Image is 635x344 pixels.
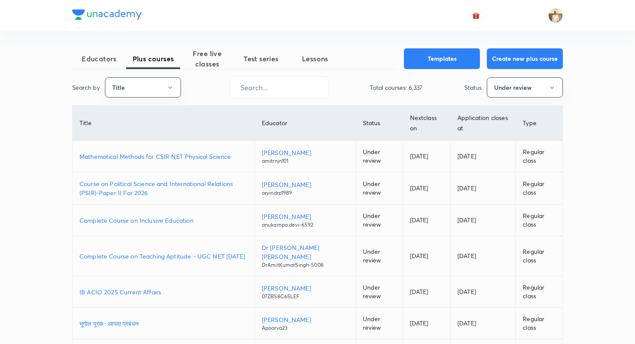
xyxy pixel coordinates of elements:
td: [DATE] [403,205,450,236]
a: [PERSON_NAME]Apoorva23 [262,315,349,332]
p: [PERSON_NAME] [262,180,349,189]
td: [DATE] [403,236,450,276]
img: Company Logo [72,9,142,20]
td: Regular class [516,276,562,308]
span: Free live classes [180,48,234,69]
a: भूगोल पूरक : आपदा प्रबंधन [79,319,248,328]
button: Create new plus course [487,48,563,69]
a: Mathematical Methods for CSIR NET Physical Science [79,152,248,161]
td: Regular class [516,205,562,236]
button: Under review [487,77,563,98]
a: [PERSON_NAME]arvindrp1989 [262,180,349,197]
td: [DATE] [403,141,450,172]
p: anukampa.devi-6592 [262,221,349,229]
a: [PERSON_NAME]07ZBS8C65LEF [262,284,349,300]
button: Templates [404,48,480,69]
td: Under review [356,276,403,308]
th: Educator [254,106,356,141]
a: [PERSON_NAME]anukampa.devi-6592 [262,212,349,229]
td: [DATE] [451,276,516,308]
p: arvindrp1989 [262,189,349,197]
p: Apoorva23 [262,324,349,332]
th: Type [516,106,562,141]
th: Application closes at [451,106,516,141]
p: Dr [PERSON_NAME] [PERSON_NAME] [262,243,349,261]
span: Test series [234,54,288,64]
td: [DATE] [451,205,516,236]
td: Regular class [516,308,562,339]
p: Status [464,83,482,92]
p: Total courses: 6,337 [370,83,422,92]
p: [PERSON_NAME] [262,315,349,324]
td: Under review [356,236,403,276]
p: DrAmitKumarSingh-5008 [262,261,349,269]
td: Under review [356,172,403,205]
button: avatar [469,9,483,22]
td: [DATE] [451,172,516,205]
p: [PERSON_NAME] [262,284,349,293]
td: Regular class [516,141,562,172]
span: Plus courses [126,54,180,64]
span: Lessons [288,54,342,64]
p: [PERSON_NAME] [262,148,349,157]
td: Regular class [516,236,562,276]
p: 07ZBS8C65LEF [262,293,349,300]
img: Chandrakant Deshmukh [548,8,563,23]
th: Status [356,106,403,141]
td: [DATE] [451,236,516,276]
a: Dr [PERSON_NAME] [PERSON_NAME]DrAmitKumarSingh-5008 [262,243,349,269]
span: Educators [72,54,126,64]
td: [DATE] [403,276,450,308]
button: Title [105,77,181,98]
a: Course on Political Science and International Relations (PSIR)-Paper II For 2026 [79,179,248,197]
th: Next class on [403,106,450,141]
td: Under review [356,205,403,236]
td: [DATE] [451,308,516,339]
a: Complete Course on Teaching Aptitude - UGC NET [DATE] [79,252,248,261]
th: Title [73,106,254,141]
img: avatar [472,12,480,19]
input: Search... [230,76,328,98]
td: Under review [356,141,403,172]
p: Search by [72,83,100,92]
td: Under review [356,308,403,339]
a: IB ACIO 2025 Current Affairs [79,287,248,297]
td: [DATE] [451,141,516,172]
p: amitrnjn101 [262,157,349,165]
td: Regular class [516,172,562,205]
td: [DATE] [403,172,450,205]
p: [PERSON_NAME] [262,212,349,221]
a: Complete Course on Inclusive Education [79,216,248,225]
td: [DATE] [403,308,450,339]
a: [PERSON_NAME]amitrnjn101 [262,148,349,165]
a: Company Logo [72,9,142,22]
